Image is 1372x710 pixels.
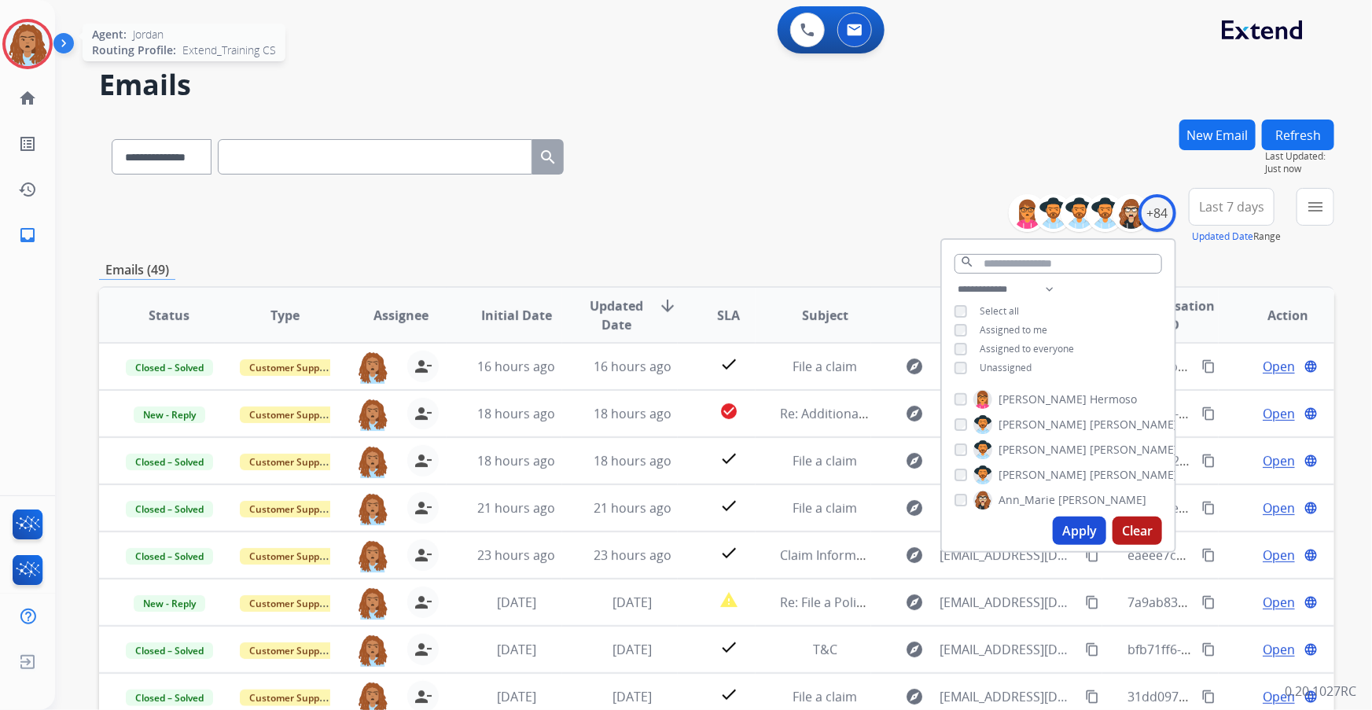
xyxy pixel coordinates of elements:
mat-icon: person_remove [414,451,432,470]
span: [DATE] [612,641,652,658]
button: Updated Date [1192,230,1253,243]
span: Open [1263,498,1295,517]
th: Action [1219,288,1334,343]
mat-icon: explore [906,687,925,706]
span: Customer Support [240,595,342,612]
img: agent-avatar [357,398,388,431]
img: agent-avatar [357,351,388,384]
mat-icon: check [719,543,738,562]
span: [EMAIL_ADDRESS][DOMAIN_NAME] [940,687,1077,706]
mat-icon: inbox [18,226,37,245]
span: Closed – Solved [126,454,213,470]
img: agent-avatar [357,587,388,620]
mat-icon: person_remove [414,404,432,423]
span: Customer Support [240,642,342,659]
span: 18 hours ago [477,452,555,469]
mat-icon: person_remove [414,357,432,376]
img: avatar [6,22,50,66]
mat-icon: explore [906,451,925,470]
span: New - Reply [134,595,205,612]
mat-icon: explore [906,593,925,612]
mat-icon: content_copy [1201,359,1216,373]
mat-icon: content_copy [1201,595,1216,609]
span: [PERSON_NAME] [999,392,1087,407]
img: agent-avatar [357,539,388,572]
button: Clear [1113,517,1162,545]
span: eaeee7c7-ee5d-4747-bc69-771fe4292c27 [1127,546,1366,564]
mat-icon: language [1304,595,1318,609]
span: 23 hours ago [477,546,555,564]
span: 7a9ab839-4ec3-477b-bc0a-654a1a6a0dcf [1127,594,1367,611]
mat-icon: explore [906,498,925,517]
span: [PERSON_NAME] [1090,467,1178,483]
mat-icon: content_copy [1201,548,1216,562]
span: Open [1263,546,1295,565]
mat-icon: check [719,355,738,373]
mat-icon: check [719,496,738,515]
mat-icon: content_copy [1201,642,1216,657]
span: [DATE] [612,688,652,705]
span: [DATE] [497,641,536,658]
span: [PERSON_NAME] [999,442,1087,458]
span: File a claim [793,452,858,469]
span: Select all [980,304,1019,318]
mat-icon: arrow_downward [658,296,677,315]
span: [PERSON_NAME] [999,467,1087,483]
span: Open [1263,687,1295,706]
button: New Email [1179,120,1256,150]
span: Assigned to me [980,323,1047,337]
mat-icon: content_copy [1201,454,1216,468]
span: Customer Support [240,690,342,706]
mat-icon: check [719,685,738,704]
mat-icon: person_remove [414,687,432,706]
span: Assignee [373,306,429,325]
button: Last 7 days [1189,188,1275,226]
mat-icon: explore [906,404,925,423]
mat-icon: content_copy [1085,690,1099,704]
span: T&C [813,641,837,658]
span: Closed – Solved [126,548,213,565]
span: 16 hours ago [594,358,671,375]
mat-icon: search [960,255,974,269]
mat-icon: check [719,449,738,468]
span: Customer Support [240,501,342,517]
span: [PERSON_NAME] [1090,442,1178,458]
span: [EMAIL_ADDRESS][DOMAIN_NAME] [940,640,1077,659]
mat-icon: person_remove [414,593,432,612]
mat-icon: home [18,89,37,108]
span: 18 hours ago [477,405,555,422]
span: 21 hours ago [477,499,555,517]
span: Range [1192,230,1281,243]
span: 16 hours ago [477,358,555,375]
span: Status [149,306,189,325]
span: File a claim [793,358,858,375]
mat-icon: content_copy [1085,595,1099,609]
span: Assigned to everyone [980,342,1074,355]
span: Initial Date [481,306,552,325]
span: Last Updated: [1265,150,1334,163]
span: Jordan [133,27,164,42]
mat-icon: person_remove [414,498,432,517]
p: Emails (49) [99,260,175,280]
mat-icon: person_remove [414,546,432,565]
span: Customer Support [240,407,342,423]
mat-icon: search [539,148,557,167]
mat-icon: check [719,638,738,657]
span: File a claim [793,688,858,705]
mat-icon: menu [1306,197,1325,216]
span: [DATE] [612,594,652,611]
span: New - Reply [134,407,205,423]
span: [DATE] [497,594,536,611]
span: Closed – Solved [126,690,213,706]
mat-icon: person_remove [414,640,432,659]
span: [EMAIL_ADDRESS][DOMAIN_NAME] [940,593,1077,612]
mat-icon: content_copy [1201,407,1216,421]
button: Refresh [1262,120,1334,150]
mat-icon: content_copy [1201,690,1216,704]
span: bfb71ff6-5d5b-427f-a655-f64ae83e8d27 [1127,641,1359,658]
span: 21 hours ago [594,499,671,517]
span: Just now [1265,163,1334,175]
span: Open [1263,357,1295,376]
mat-icon: report_problem [719,590,738,609]
span: File a claim [793,499,858,517]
